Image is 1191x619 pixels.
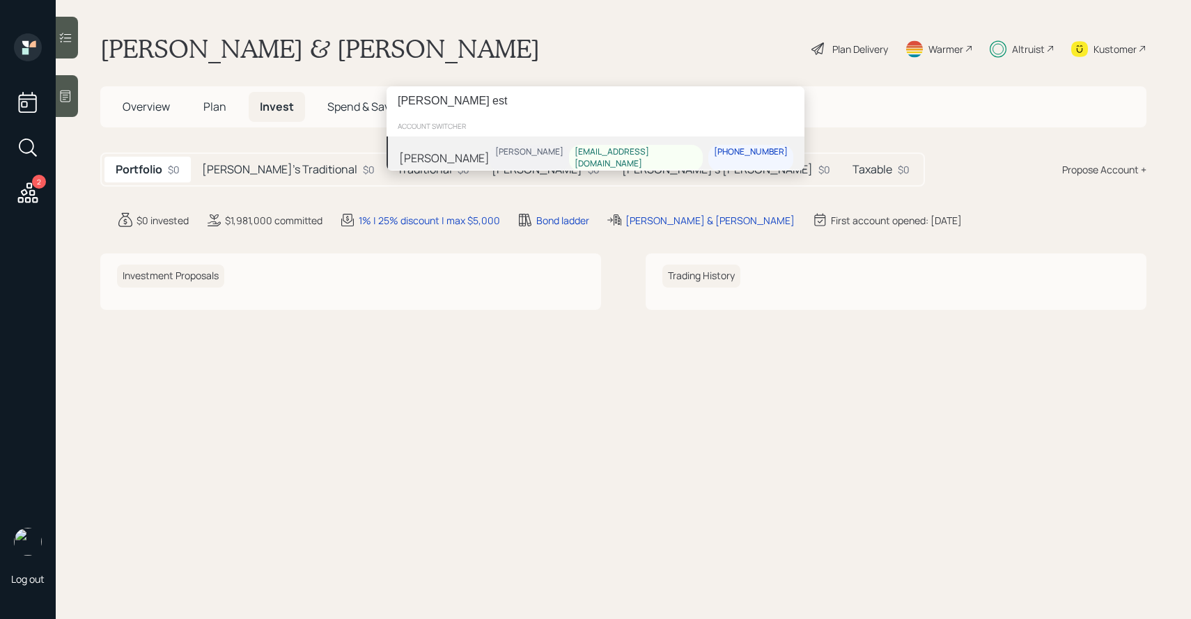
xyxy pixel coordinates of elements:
[495,146,563,158] div: [PERSON_NAME]
[575,146,697,170] div: [EMAIL_ADDRESS][DOMAIN_NAME]
[714,146,788,158] div: [PHONE_NUMBER]
[399,150,490,166] div: [PERSON_NAME]
[387,116,804,136] div: account switcher
[387,86,804,116] input: Type a command or search…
